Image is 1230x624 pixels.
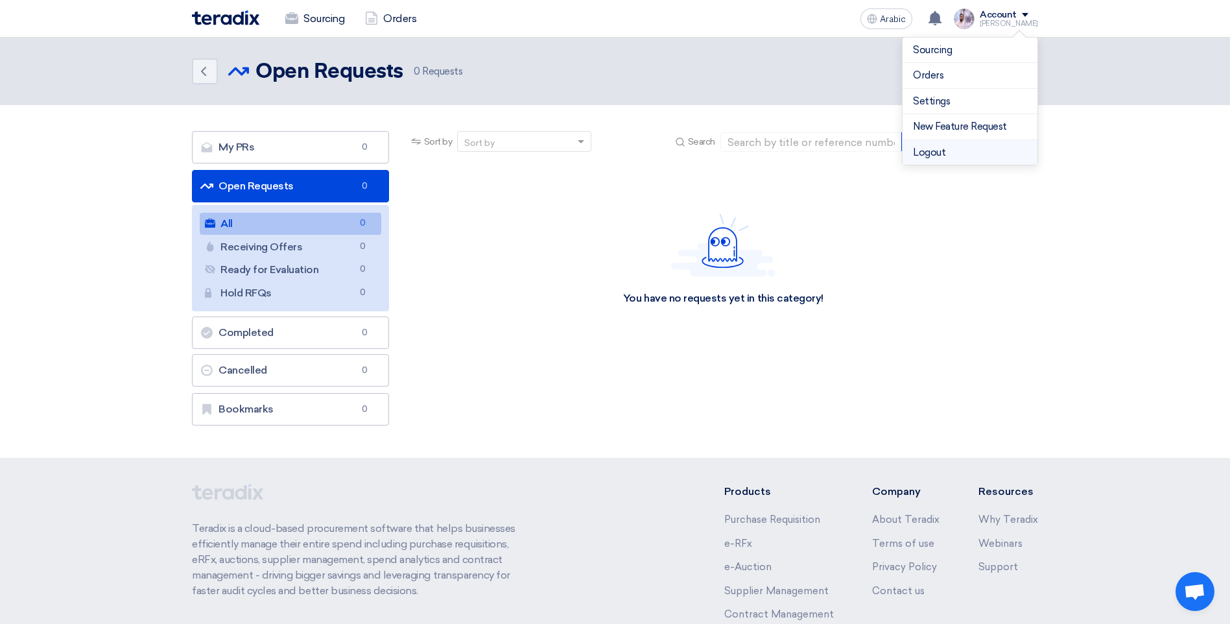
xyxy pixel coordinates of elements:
span: Search [688,135,715,149]
font: All [205,217,233,230]
font: Orders [383,11,416,27]
div: Account [980,10,1017,21]
a: Settings [913,94,1027,109]
img: Teradix logo [192,10,259,25]
span: 0 [355,286,371,300]
a: Cancelled0 [192,354,389,387]
font: Completed [200,326,274,339]
a: Open Requests0 [192,170,389,202]
div: [PERSON_NAME] [980,20,1038,27]
img: Hello [671,213,775,276]
a: e-Auction [724,561,772,573]
li: Company [872,484,940,499]
a: Completed0 [192,317,389,349]
span: 0 [357,364,373,377]
a: My PRs0 [192,131,389,163]
a: Purchase Requisition [724,514,820,525]
div: You have no requests yet in this category! [623,292,823,306]
a: Contract Management [724,608,834,620]
a: Sourcing [275,5,355,33]
a: Terms of use [872,538,934,549]
span: Arabic [880,15,906,24]
font: Sourcing [303,11,344,27]
input: Search by title or reference number [720,132,902,152]
li: Products [724,484,834,499]
span: 0 [357,403,373,416]
a: e-RFx [724,538,752,549]
a: Bookmarks0 [192,393,389,426]
font: Bookmarks [200,403,274,415]
a: Privacy Policy [872,561,937,573]
font: Requests [422,66,462,77]
span: 0 [357,141,373,154]
button: Arabic [860,8,912,29]
a: Contact us [872,585,925,597]
li: Resources [978,484,1038,499]
a: Supplier Management [724,585,829,597]
font: Cancelled [200,364,267,376]
span: 0 [355,263,371,276]
span: 0 [414,66,420,77]
font: Hold RFQs [205,287,272,299]
a: Orders [355,5,427,33]
div: Open chat [1176,572,1214,611]
img: bfaedbfbdbffefdcafddcaca_1752144021568.jpg [954,8,975,29]
div: Sort by [464,136,495,150]
a: Webinars [978,538,1023,549]
font: My PRs [200,141,254,153]
span: 0 [355,240,371,254]
li: Logout [903,140,1037,165]
font: Open Requests [200,180,294,192]
span: 0 [357,326,373,339]
a: Support [978,561,1018,573]
span: 0 [357,180,373,193]
span: Sort by [424,135,453,149]
a: Sourcing [913,43,1027,58]
font: Receiving Offers [205,241,302,253]
a: About Teradix [872,514,940,525]
a: New Feature Request [913,119,1027,134]
p: Teradix is a cloud-based procurement software that helps businesses efficiently manage their enti... [192,521,530,599]
font: Ready for Evaluation [205,263,318,276]
h2: Open Requests [255,59,403,85]
a: Why Teradix [978,514,1038,525]
a: Orders [913,68,1027,83]
span: 0 [355,217,371,230]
